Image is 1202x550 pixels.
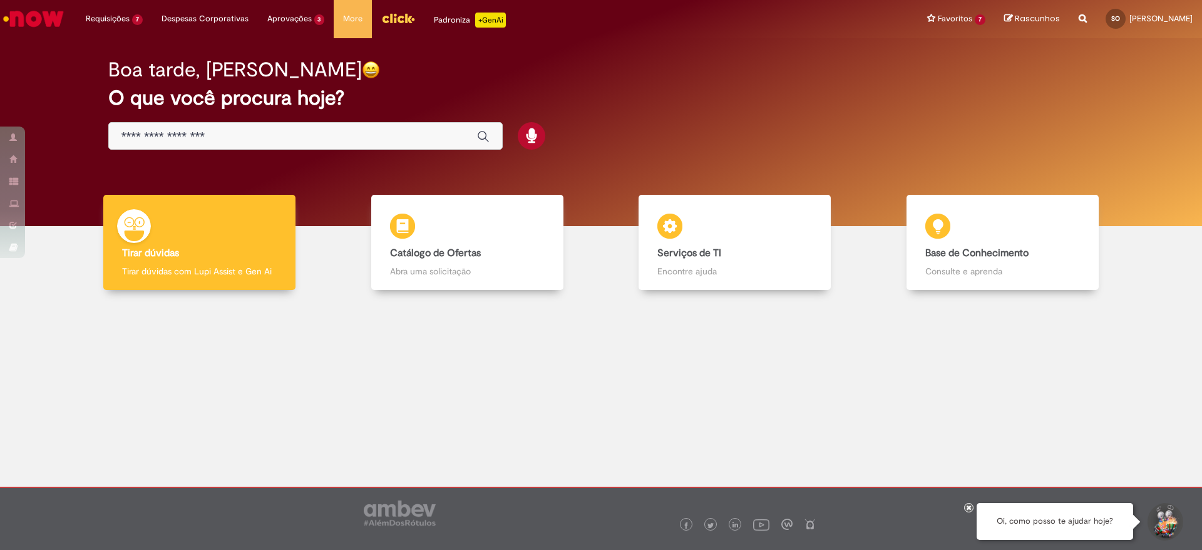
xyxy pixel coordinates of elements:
img: happy-face.png [362,61,380,79]
a: Base de Conhecimento Consulte e aprenda [869,195,1137,291]
p: +GenAi [475,13,506,28]
p: Tirar dúvidas com Lupi Assist e Gen Ai [122,265,277,278]
p: Abra uma solicitação [390,265,545,278]
span: 7 [132,14,143,25]
b: Catálogo de Ofertas [390,247,481,259]
img: logo_footer_twitter.png [707,522,714,529]
span: SO [1111,14,1120,23]
span: More [343,13,362,25]
img: logo_footer_linkedin.png [732,522,739,529]
img: logo_footer_ambev_rotulo_gray.png [364,501,436,526]
a: Serviços de TI Encontre ajuda [601,195,869,291]
img: ServiceNow [1,6,66,31]
a: Tirar dúvidas Tirar dúvidas com Lupi Assist e Gen Ai [66,195,334,291]
p: Consulte e aprenda [925,265,1080,278]
span: Favoritos [938,13,972,25]
b: Base de Conhecimento [925,247,1029,259]
img: logo_footer_workplace.png [781,519,793,530]
span: 3 [314,14,325,25]
span: [PERSON_NAME] [1129,13,1193,24]
h2: O que você procura hoje? [108,87,1094,109]
span: Aprovações [267,13,312,25]
span: Despesas Corporativas [162,13,249,25]
span: Requisições [86,13,130,25]
img: logo_footer_facebook.png [683,522,689,529]
img: logo_footer_naosei.png [804,519,816,530]
p: Encontre ajuda [657,265,812,278]
a: Rascunhos [1004,13,1060,25]
a: Catálogo de Ofertas Abra uma solicitação [334,195,602,291]
span: Rascunhos [1015,13,1060,24]
h2: Boa tarde, [PERSON_NAME] [108,59,362,81]
img: click_logo_yellow_360x200.png [381,9,415,28]
img: logo_footer_youtube.png [753,516,769,532]
b: Serviços de TI [657,247,721,259]
span: 7 [975,14,985,25]
div: Oi, como posso te ajudar hoje? [977,503,1133,540]
div: Padroniza [434,13,506,28]
b: Tirar dúvidas [122,247,179,259]
button: Iniciar Conversa de Suporte [1146,503,1183,541]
